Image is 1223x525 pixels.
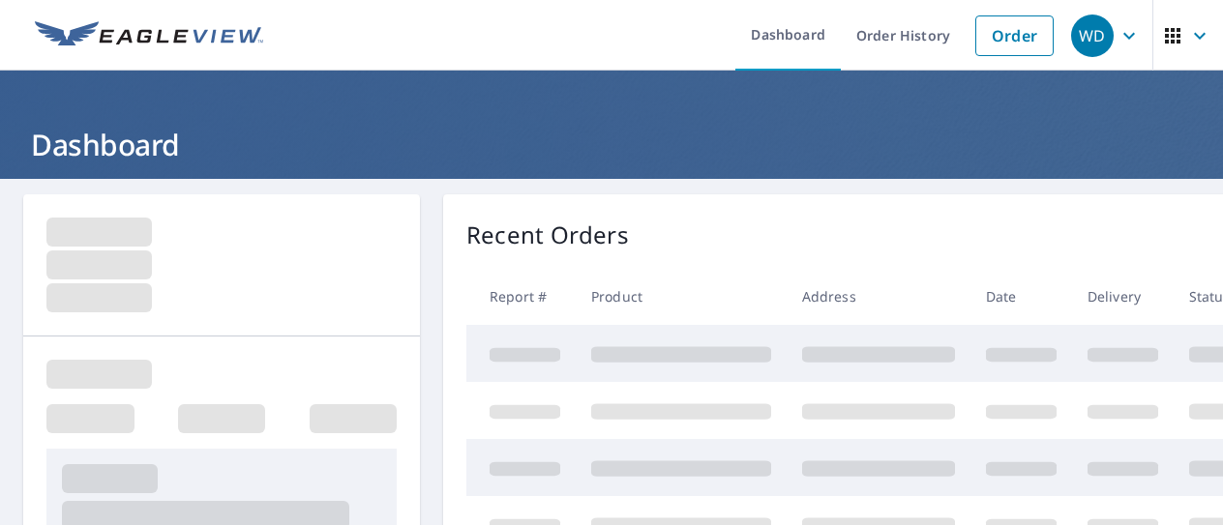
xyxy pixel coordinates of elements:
[23,125,1200,164] h1: Dashboard
[787,268,970,325] th: Address
[975,15,1054,56] a: Order
[1071,15,1114,57] div: WD
[466,268,576,325] th: Report #
[576,268,787,325] th: Product
[970,268,1072,325] th: Date
[35,21,263,50] img: EV Logo
[466,218,629,252] p: Recent Orders
[1072,268,1174,325] th: Delivery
